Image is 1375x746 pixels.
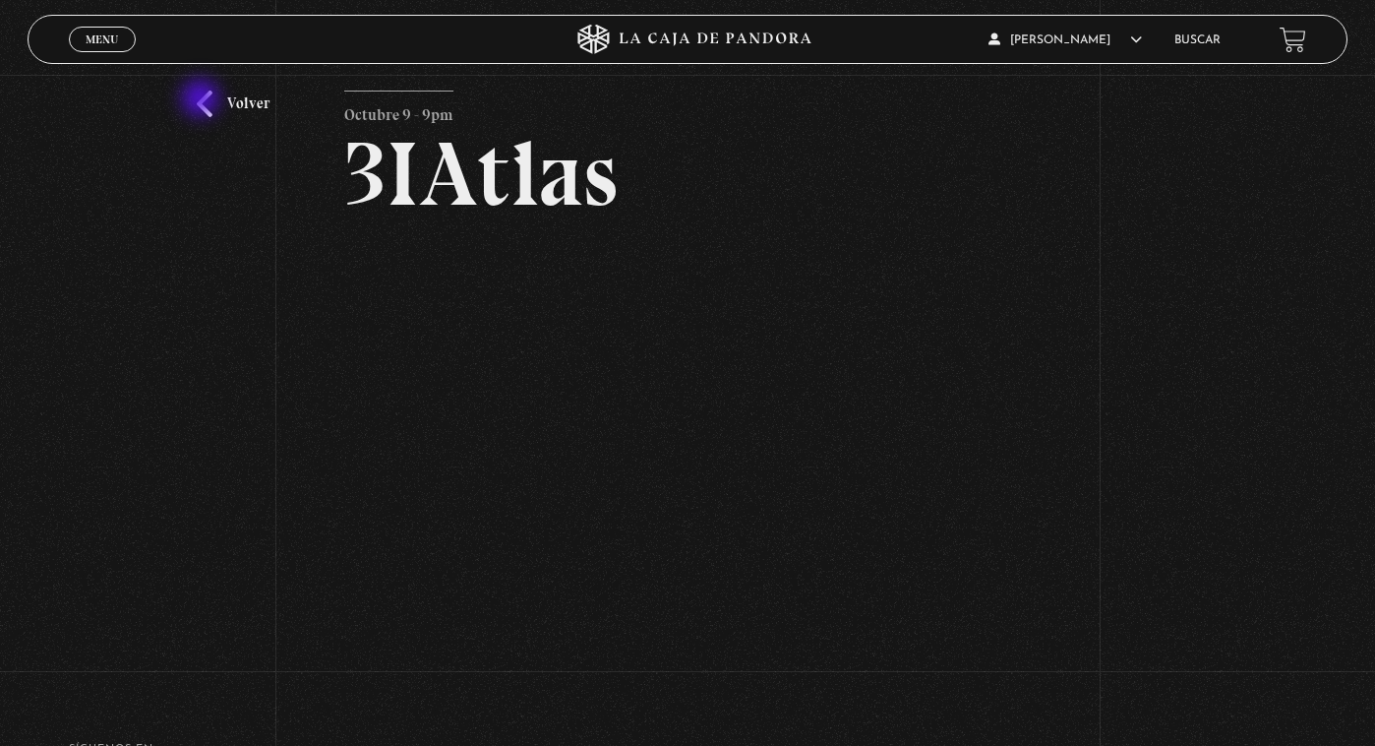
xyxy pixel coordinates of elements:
span: Menu [86,33,118,45]
h2: 3IAtlas [344,129,1031,219]
span: [PERSON_NAME] [988,34,1142,46]
a: Volver [197,91,269,117]
span: Cerrar [80,50,126,64]
a: View your shopping cart [1280,27,1306,53]
a: Buscar [1174,34,1221,46]
iframe: Dailymotion video player – 3IATLAS [344,249,1031,636]
p: Octubre 9 - 9pm [344,91,453,130]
